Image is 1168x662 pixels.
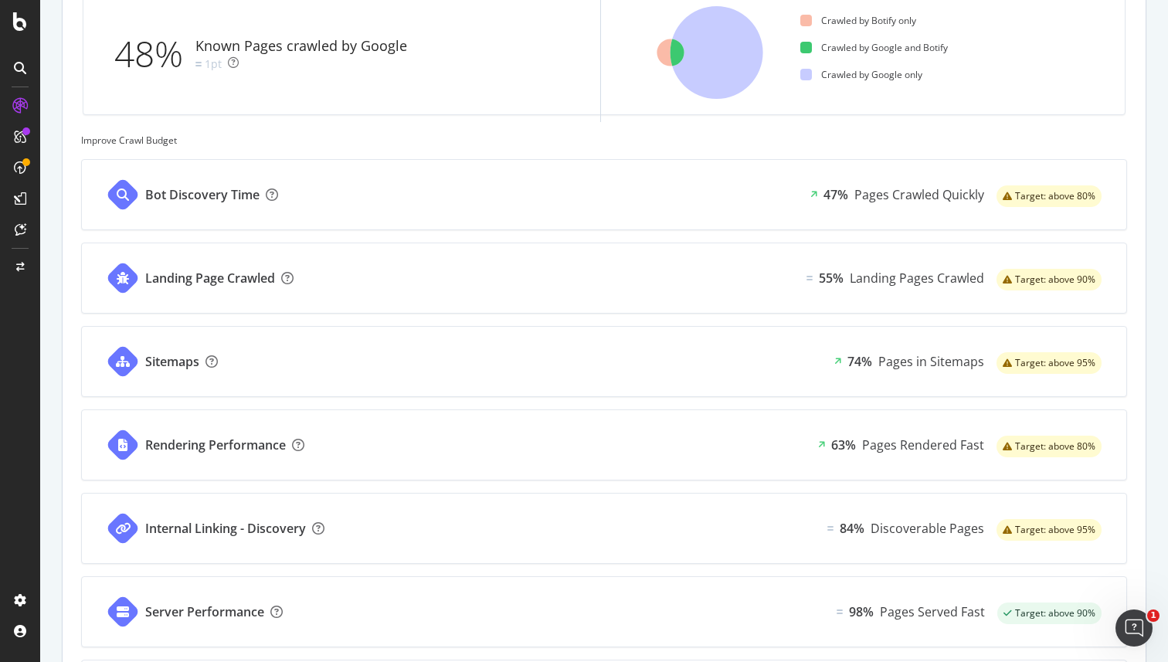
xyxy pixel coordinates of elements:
div: warning label [997,519,1102,541]
a: Server PerformanceEqual98%Pages Served Fastsuccess label [81,576,1127,647]
div: 55% [819,270,844,287]
div: Pages Served Fast [880,603,985,621]
div: Discoverable Pages [871,520,984,538]
div: Sitemaps [145,353,199,371]
div: 48% [114,29,195,80]
a: Bot Discovery Time47%Pages Crawled Quicklywarning label [81,159,1127,230]
div: warning label [997,269,1102,290]
span: Target: above 90% [1015,609,1095,618]
img: Equal [827,526,834,531]
a: Rendering Performance63%Pages Rendered Fastwarning label [81,409,1127,480]
div: Crawled by Google and Botify [800,41,948,54]
div: Known Pages crawled by Google [195,36,407,56]
div: Rendering Performance [145,436,286,454]
div: Server Performance [145,603,264,621]
div: Crawled by Google only [800,68,922,81]
div: Pages Rendered Fast [862,436,984,454]
div: 84% [840,520,864,538]
img: Equal [195,62,202,66]
a: Sitemaps74%Pages in Sitemapswarning label [81,326,1127,397]
div: 74% [847,353,872,371]
div: warning label [997,185,1102,207]
div: warning label [997,352,1102,374]
span: Target: above 95% [1015,525,1095,535]
span: Target: above 90% [1015,275,1095,284]
span: Target: above 95% [1015,358,1095,368]
div: 63% [831,436,856,454]
div: Internal Linking - Discovery [145,520,306,538]
img: Equal [806,276,813,280]
div: 98% [849,603,874,621]
div: 1pt [205,56,222,72]
div: Pages Crawled Quickly [854,186,984,204]
div: Pages in Sitemaps [878,353,984,371]
span: Target: above 80% [1015,192,1095,201]
a: Internal Linking - DiscoveryEqual84%Discoverable Pageswarning label [81,493,1127,564]
div: Landing Pages Crawled [850,270,984,287]
div: 47% [823,186,848,204]
div: Crawled by Botify only [800,14,916,27]
div: success label [997,603,1102,624]
div: Bot Discovery Time [145,186,260,204]
img: Equal [837,609,843,614]
span: 1 [1147,609,1160,622]
div: warning label [997,436,1102,457]
div: Landing Page Crawled [145,270,275,287]
div: Improve Crawl Budget [81,134,1127,147]
span: Target: above 80% [1015,442,1095,451]
a: Landing Page CrawledEqual55%Landing Pages Crawledwarning label [81,243,1127,314]
iframe: Intercom live chat [1115,609,1153,647]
